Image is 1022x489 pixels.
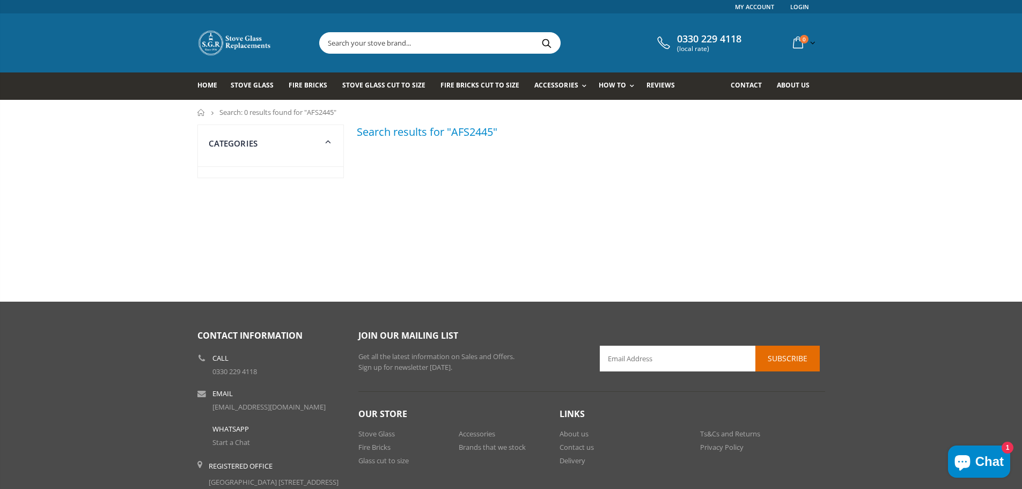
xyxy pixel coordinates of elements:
a: How To [599,72,639,100]
b: WhatsApp [212,426,249,433]
a: Ts&Cs and Returns [700,429,760,439]
a: Home [197,72,225,100]
a: Privacy Policy [700,442,744,452]
input: Email Address [600,346,820,371]
span: How To [599,81,626,90]
a: Stove Glass [231,72,282,100]
span: 0330 229 4118 [677,33,741,45]
img: Stove Glass Replacement [197,30,273,56]
a: About us [560,429,589,439]
a: Home [197,109,205,116]
span: Stove Glass [231,81,274,90]
span: Contact [731,81,762,90]
span: Reviews [646,81,675,90]
span: Our Store [358,408,407,420]
span: Join our mailing list [358,330,458,341]
span: Fire Bricks [289,81,327,90]
span: Fire Bricks Cut To Size [440,81,519,90]
span: 0 [800,35,808,43]
a: Glass cut to size [358,456,409,465]
b: Call [212,355,229,362]
a: Accessories [459,429,495,439]
h3: Search results for "AFS2445" [357,125,497,139]
span: Categories [209,138,258,149]
a: Stove Glass [358,429,395,439]
span: Home [197,81,217,90]
a: Brands that we stock [459,442,526,452]
a: About us [777,72,818,100]
a: Accessories [534,72,591,100]
a: Contact us [560,442,594,452]
b: Email [212,390,233,397]
a: Stove Glass Cut To Size [342,72,433,100]
a: Contact [731,72,770,100]
button: Search [535,33,559,53]
p: Get all the latest information on Sales and Offers. Sign up for newsletter [DATE]. [358,352,584,373]
a: [EMAIL_ADDRESS][DOMAIN_NAME] [212,402,326,412]
inbox-online-store-chat: Shopify online store chat [945,446,1013,480]
input: Search your stove brand... [320,33,680,53]
b: Registered Office [209,461,273,471]
span: About us [777,81,810,90]
a: Delivery [560,456,585,465]
span: Contact Information [197,330,303,341]
span: Links [560,408,585,420]
span: Search: 0 results found for "AFS2445" [219,107,336,117]
a: Fire Bricks [289,72,335,100]
span: Accessories [534,81,578,90]
a: Fire Bricks [358,442,391,452]
button: Subscribe [755,346,820,371]
a: 0 [789,32,818,53]
a: Reviews [646,72,683,100]
span: (local rate) [677,45,741,53]
a: Fire Bricks Cut To Size [440,72,527,100]
span: Stove Glass Cut To Size [342,81,425,90]
a: 0330 229 4118 (local rate) [655,33,741,53]
a: Start a Chat [212,437,250,447]
a: 0330 229 4118 [212,367,257,376]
